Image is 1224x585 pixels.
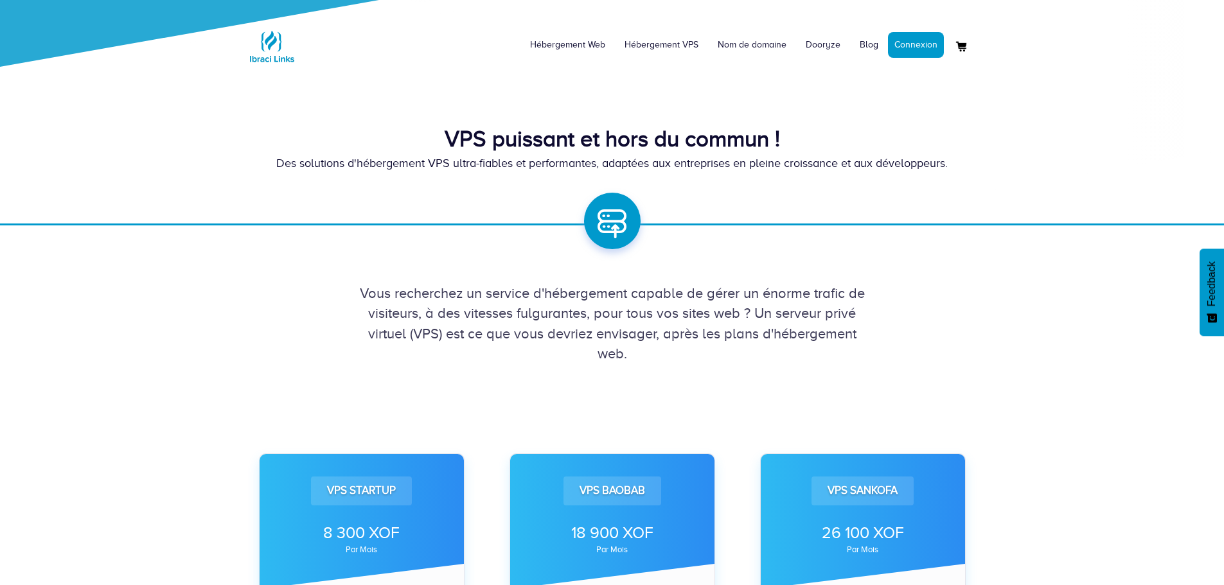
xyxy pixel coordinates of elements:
[277,521,447,545] div: 8 300 XOF
[246,155,979,172] div: Des solutions d'hébergement VPS ultra-fiables et performantes, adaptées aux entreprises en pleine...
[778,546,948,554] div: par mois
[528,521,697,545] div: 18 900 XOF
[1200,249,1224,336] button: Feedback - Afficher l’enquête
[888,32,944,58] a: Connexion
[246,21,297,72] img: Logo Ibraci Links
[850,26,888,64] a: Blog
[563,476,661,505] div: VPS Baobab
[277,546,447,554] div: par mois
[311,476,412,505] div: VPS Startup
[708,26,796,64] a: Nom de domaine
[1206,261,1218,306] span: Feedback
[796,26,850,64] a: Dooryze
[520,26,615,64] a: Hébergement Web
[246,283,979,364] div: Vous recherchez un service d'hébergement capable de gérer un énorme trafic de visiteurs, à des vi...
[615,26,708,64] a: Hébergement VPS
[246,123,979,155] div: VPS puissant et hors du commun !
[246,10,297,72] a: Logo Ibraci Links
[778,521,948,545] div: 26 100 XOF
[812,476,914,505] div: VPS Sankofa
[528,546,697,554] div: par mois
